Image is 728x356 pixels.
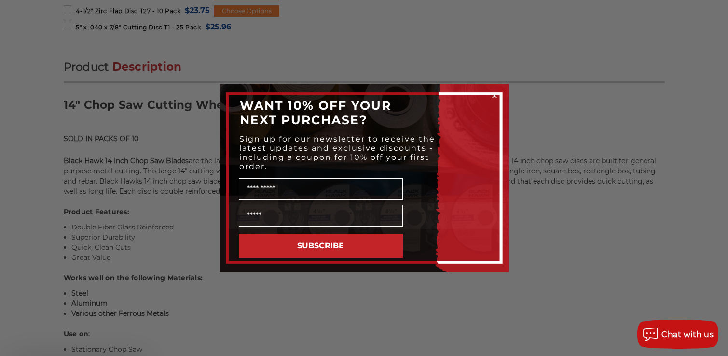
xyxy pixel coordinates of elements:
[239,205,403,227] input: Email
[239,134,435,171] span: Sign up for our newsletter to receive the latest updates and exclusive discounts - including a co...
[637,320,718,349] button: Chat with us
[490,91,499,100] button: Close dialog
[240,98,391,127] span: WANT 10% OFF YOUR NEXT PURCHASE?
[239,234,403,258] button: SUBSCRIBE
[661,330,714,339] span: Chat with us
